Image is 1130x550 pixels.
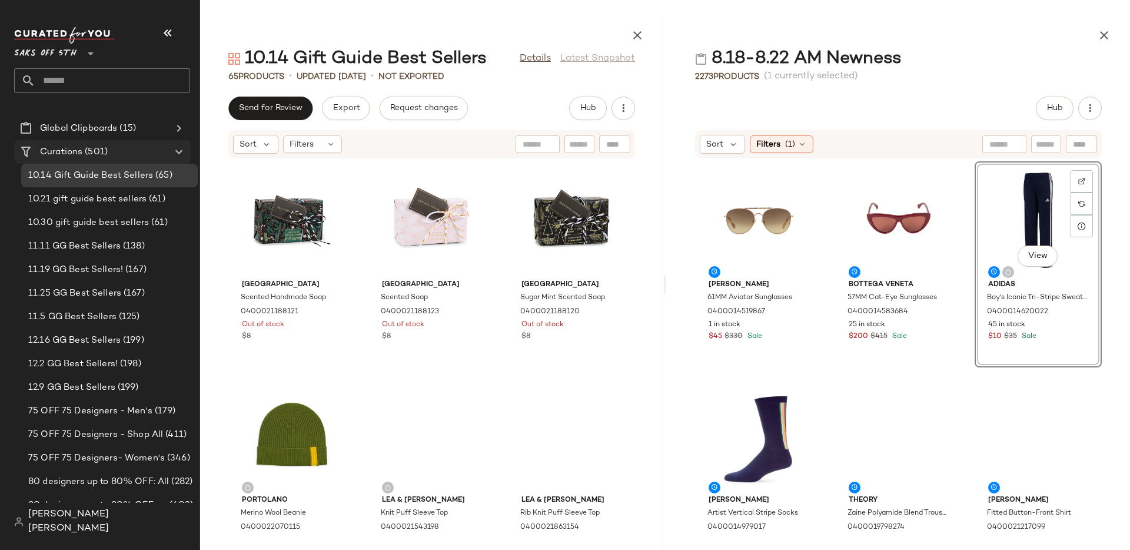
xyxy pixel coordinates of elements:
[147,193,165,206] span: (61)
[153,169,172,183] span: (65)
[242,535,278,546] span: 65 in stock
[82,145,108,159] span: (501)
[14,27,114,44] img: cfy_white_logo.C9jOOHJF.svg
[785,138,795,151] span: (1)
[1046,104,1063,113] span: Hub
[381,508,448,519] span: Knit Puff Sleeve Top
[149,216,168,230] span: (61)
[28,508,190,536] span: [PERSON_NAME] [PERSON_NAME]
[117,310,140,324] span: (125)
[290,138,314,151] span: Filters
[724,332,743,342] span: $330
[745,333,762,340] span: Sale
[373,165,491,275] img: 0400021188123_HOLLYBERRIES
[569,97,607,120] button: Hub
[28,452,165,465] span: 75 OFF 75 Designers- Women's
[521,495,621,506] span: Lea & [PERSON_NAME]
[382,332,391,342] span: $8
[707,307,765,317] span: 0400014519867
[28,216,149,230] span: 10.30 gift guide best sellers
[890,333,907,340] span: Sale
[699,381,818,491] img: 0400014979017_NAVY
[121,334,144,347] span: (199)
[14,517,24,526] img: svg%3e
[28,499,167,512] span: 80 designers up to 80% OFF: Men's
[988,495,1088,506] span: [PERSON_NAME]
[28,334,121,347] span: 12.16 GG Best Sellers
[228,47,487,71] div: 10.14 Gift Guide Best Sellers
[332,104,360,113] span: Export
[28,357,118,371] span: 12.2 GG Best Sellers!
[847,508,948,519] span: Zaine Polyamide Blend Trousers
[228,97,313,120] button: Send for Review
[1005,269,1012,276] img: svg%3e
[28,287,121,300] span: 11.25 GG Best Sellers
[28,263,123,277] span: 11.19 GG Best Sellers!
[1036,97,1073,120] button: Hub
[1028,251,1048,261] span: View
[28,193,147,206] span: 10.21 gift guide best sellers
[242,332,251,342] span: $8
[709,332,722,342] span: $45
[382,280,482,290] span: [GEOGRAPHIC_DATA]
[382,535,418,546] span: 21 in stock
[987,508,1071,519] span: Fitted Button-Front Shirt
[242,280,342,290] span: [GEOGRAPHIC_DATA]
[520,307,580,317] span: 0400021188120
[849,280,949,290] span: Bottega Veneta
[14,40,77,61] span: Saks OFF 5TH
[242,495,342,506] span: Portolano
[382,495,482,506] span: Lea & [PERSON_NAME]
[40,122,117,135] span: Global Clipboards
[1018,246,1058,267] button: View
[849,495,949,506] span: Theory
[847,293,937,303] span: 57MM Cat-Eye Sunglasses
[115,381,139,395] span: (199)
[152,405,176,418] span: (179)
[520,522,579,533] span: 0400021863154
[165,452,190,465] span: (346)
[521,280,621,290] span: [GEOGRAPHIC_DATA]
[979,165,1098,275] img: 0400014620022_NAVY
[241,508,306,519] span: Merino Wool Beanie
[241,522,300,533] span: 0400022070115
[381,307,439,317] span: 0400021188123
[228,71,284,83] div: Products
[764,69,858,84] span: (1 currently selected)
[242,320,284,330] span: Out of stock
[870,332,888,342] span: $415
[580,104,596,113] span: Hub
[232,381,351,491] img: 0400022070115_OLIVEGOLD
[289,69,292,84] span: •
[695,71,759,83] div: Products
[121,287,145,300] span: (167)
[40,145,82,159] span: Curations
[241,293,326,303] span: Scented Handmade Soap
[709,280,809,290] span: [PERSON_NAME]
[849,535,881,546] span: 2 in stock
[163,428,187,442] span: (411)
[117,122,136,135] span: (15)
[707,522,766,533] span: 0400014979017
[987,307,1048,317] span: 0400014620022
[322,97,370,120] button: Export
[847,307,908,317] span: 0400014583684
[28,428,163,442] span: 75 OFF 75 Designers - Shop All
[520,52,551,66] a: Details
[28,381,115,395] span: 12.9 GG Best Sellers
[240,138,257,151] span: Sort
[1078,200,1085,207] img: svg%3e
[849,320,885,330] span: 25 in stock
[709,495,809,506] span: [PERSON_NAME]
[228,53,240,65] img: svg%3e
[241,307,298,317] span: 0400021188121
[695,47,902,71] div: 8.18-8.22 AM Newness
[28,405,152,418] span: 75 OFF 75 Designers - Men's
[297,71,366,83] p: updated [DATE]
[521,332,530,342] span: $8
[167,499,193,512] span: (603)
[381,522,439,533] span: 0400021543198
[520,293,605,303] span: Sugar Mint Scented Soap
[28,240,121,253] span: 11.11 GG Best Sellers
[847,522,905,533] span: 0400019798274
